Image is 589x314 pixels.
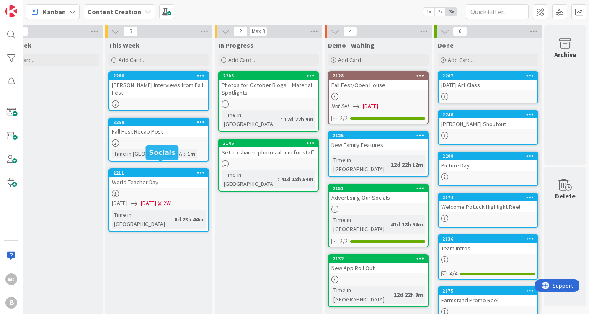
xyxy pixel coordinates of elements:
div: Time in [GEOGRAPHIC_DATA] [331,155,387,174]
div: Team Intros [439,243,537,254]
input: Quick Filter... [466,4,529,19]
div: Max 3 [252,29,265,33]
div: 2207[DATE] Art Class [439,72,537,90]
div: 41d 18h 54m [279,175,315,184]
div: 1m [185,149,197,158]
div: Fall Fest/Open House [329,80,428,90]
div: [PERSON_NAME] Shoutout [439,118,537,129]
div: 2240[PERSON_NAME] Shoutout [439,111,537,129]
div: Time in [GEOGRAPHIC_DATA] [112,149,184,158]
span: : [184,149,185,158]
div: 6d 23h 44m [172,215,206,224]
div: 2259 [113,119,208,125]
b: Content Creation [88,8,141,16]
div: 2209 [439,152,537,160]
div: Photos for October Blogs + Material Spotlights [219,80,318,98]
span: 3x [446,8,457,16]
span: : [387,220,389,229]
div: 2174 [439,194,537,201]
div: Fall Fest Recap Post [109,126,208,137]
div: Farmstand Promo Reel [439,295,537,306]
div: 2175 [439,287,537,295]
div: 2W [163,199,171,208]
span: 2x [434,8,446,16]
div: 2146 [219,139,318,147]
div: 2151Advertising Our Socials [329,185,428,203]
span: [DATE] [363,102,378,111]
div: 2132New App Roll Out [329,255,428,273]
div: 2175Farmstand Promo Reel [439,287,537,306]
span: 4 [343,26,357,36]
div: New Family Features [329,139,428,150]
div: 2259Fall Fest Recap Post [109,118,208,137]
span: Support [18,1,38,11]
span: 1x [423,8,434,16]
div: 2128 [333,73,428,79]
div: 2125New Family Features [329,132,428,150]
div: 2207 [439,72,537,80]
div: Time in [GEOGRAPHIC_DATA] [331,286,390,304]
div: 12d 22h 9m [392,290,425,299]
span: [DATE] [112,199,127,208]
div: 2151 [333,185,428,191]
div: 2209 [442,153,537,159]
div: 2175 [442,288,537,294]
div: 2211World Teacher Day [109,169,208,188]
div: [PERSON_NAME] Interviews from Fall Fest [109,80,208,98]
div: 2208Photos for October Blogs + Material Spotlights [219,72,318,98]
div: 2259 [109,118,208,126]
span: Done [438,41,454,49]
div: 12d 22h 12m [389,160,425,169]
span: : [387,160,389,169]
div: 2151 [329,185,428,192]
div: 2207 [442,73,537,79]
span: 4/4 [449,269,457,278]
h5: Socials [149,149,176,157]
div: 2260 [109,72,208,80]
div: New App Roll Out [329,263,428,273]
div: B [5,297,17,309]
span: This Week [108,41,139,49]
div: 2146Set up shared photos album for staff [219,139,318,158]
div: 2174Welcome Potluck Highlight Reel [439,194,537,212]
span: [DATE] [141,199,156,208]
div: 2211 [113,170,208,176]
span: Add Card... [228,56,255,64]
div: Delete [555,191,576,201]
div: 2209Picture Day [439,152,537,171]
div: 2240 [442,112,537,118]
img: Visit kanbanzone.com [5,5,17,17]
span: Add Card... [119,56,145,64]
div: 2136 [439,235,537,243]
div: 2132 [333,256,428,262]
div: 2208 [219,72,318,80]
span: Add Card... [338,56,365,64]
div: Set up shared photos album for staff [219,147,318,158]
span: 3 [124,26,138,36]
div: 2146 [223,140,318,146]
div: 2128Fall Fest/Open House [329,72,428,90]
span: 6 [453,26,467,36]
span: Add Card... [448,56,475,64]
div: 2128 [329,72,428,80]
span: : [278,175,279,184]
div: 2132 [329,255,428,263]
div: 2260[PERSON_NAME] Interviews from Fall Fest [109,72,208,98]
div: Time in [GEOGRAPHIC_DATA] [331,215,387,234]
div: Time in [GEOGRAPHIC_DATA] [222,170,278,188]
div: 2125 [329,132,428,139]
div: 12d 22h 9m [282,115,315,124]
div: [DATE] Art Class [439,80,537,90]
div: 2136 [442,236,537,242]
div: 2174 [442,195,537,201]
div: Archive [554,49,576,59]
span: Demo - Waiting [328,41,375,49]
div: 2240 [439,111,537,118]
div: World Teacher Day [109,177,208,188]
div: 2211 [109,169,208,177]
span: 2/2 [340,237,348,246]
div: 2125 [333,133,428,139]
span: : [390,290,392,299]
div: 41d 18h 54m [389,220,425,229]
div: 2136Team Intros [439,235,537,254]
